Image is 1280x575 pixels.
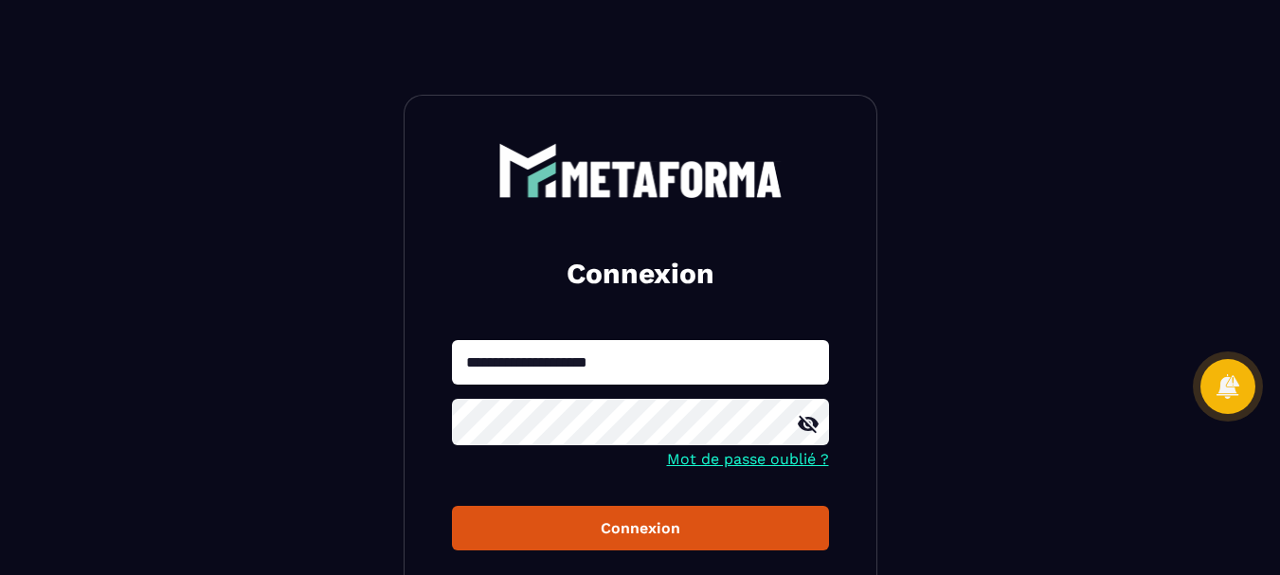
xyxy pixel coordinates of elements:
[498,143,783,198] img: logo
[467,519,814,537] div: Connexion
[475,255,806,293] h2: Connexion
[452,143,829,198] a: logo
[452,506,829,550] button: Connexion
[667,450,829,468] a: Mot de passe oublié ?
